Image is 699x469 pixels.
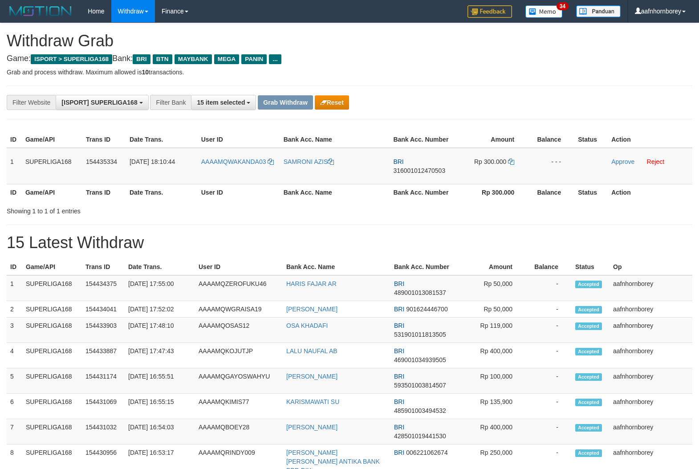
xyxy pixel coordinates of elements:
strong: 10 [142,69,149,76]
td: Rp 50,000 [457,301,526,318]
th: Status [572,259,610,275]
td: 154433903 [82,318,125,343]
td: - [526,318,572,343]
td: aafnhornborey [610,318,692,343]
td: 2 [7,301,22,318]
td: - [526,368,572,394]
span: BRI [133,54,150,64]
span: Copy 593501003814507 to clipboard [394,382,446,389]
a: SAMRONI AZIS [284,158,334,165]
td: 1 [7,275,22,301]
td: 3 [7,318,22,343]
th: User ID [195,259,283,275]
th: Game/API [22,131,82,148]
td: aafnhornborey [610,368,692,394]
td: - [526,394,572,419]
th: Balance [526,259,572,275]
span: BRI [394,347,404,355]
span: BRI [394,306,404,313]
a: KARISMAWATI SU [286,398,339,405]
button: [ISPORT] SUPERLIGA168 [56,95,148,110]
span: BRI [393,158,403,165]
td: [DATE] 17:52:02 [125,301,195,318]
td: SUPERLIGA168 [22,394,82,419]
a: OSA KHADAFI [286,322,328,329]
td: 154434041 [82,301,125,318]
span: [ISPORT] SUPERLIGA168 [61,99,137,106]
span: BRI [394,424,404,431]
a: HARIS FAJAR AR [286,280,337,287]
td: 154433887 [82,343,125,368]
th: Status [574,184,608,200]
a: [PERSON_NAME] [286,424,337,431]
td: 5 [7,368,22,394]
td: [DATE] 16:55:15 [125,394,195,419]
th: Game/API [22,259,82,275]
td: Rp 400,000 [457,343,526,368]
button: Reset [315,95,349,110]
td: 4 [7,343,22,368]
span: Accepted [575,373,602,381]
td: SUPERLIGA168 [22,368,82,394]
td: aafnhornborey [610,419,692,445]
span: ... [269,54,281,64]
th: Game/API [22,184,82,200]
a: AAAAMQWAKANDA03 [201,158,274,165]
td: [DATE] 16:54:03 [125,419,195,445]
th: Bank Acc. Name [280,184,390,200]
span: Rp 300.000 [474,158,506,165]
td: - [526,301,572,318]
span: BRI [394,398,404,405]
th: Date Trans. [126,131,198,148]
span: Copy 006221062674 to clipboard [406,449,447,456]
td: Rp 50,000 [457,275,526,301]
div: Showing 1 to 1 of 1 entries [7,203,284,216]
td: [DATE] 17:47:43 [125,343,195,368]
span: Copy 489001013081537 to clipboard [394,289,446,296]
th: Trans ID [82,184,126,200]
td: AAAAMQGAYOSWAHYU [195,368,283,394]
td: AAAAMQZEROFUKU46 [195,275,283,301]
td: SUPERLIGA168 [22,419,82,445]
span: BRI [394,373,404,380]
td: - - - [528,148,574,184]
span: AAAAMQWAKANDA03 [201,158,266,165]
td: SUPERLIGA168 [22,318,82,343]
a: [PERSON_NAME] [286,306,337,313]
span: Accepted [575,306,602,314]
p: Grab and process withdraw. Maximum allowed is transactions. [7,68,692,77]
img: panduan.png [576,5,621,17]
span: Accepted [575,449,602,457]
th: Bank Acc. Name [283,259,390,275]
th: Bank Acc. Number [390,131,457,148]
td: aafnhornborey [610,301,692,318]
span: ISPORT > SUPERLIGA168 [31,54,112,64]
td: Rp 100,000 [457,368,526,394]
img: Button%20Memo.svg [525,5,563,18]
td: SUPERLIGA168 [22,301,82,318]
span: BTN [153,54,172,64]
img: MOTION_logo.png [7,4,74,18]
th: Balance [528,184,574,200]
th: Action [608,184,692,200]
span: Copy 469001034939505 to clipboard [394,356,446,363]
th: Bank Acc. Number [390,184,457,200]
th: Rp 300.000 [457,184,528,200]
span: PANIN [241,54,267,64]
th: Bank Acc. Name [280,131,390,148]
td: AAAAMQWGRAISA19 [195,301,283,318]
span: 154435334 [86,158,117,165]
img: Feedback.jpg [467,5,512,18]
span: Copy 485901003494532 to clipboard [394,407,446,414]
td: Rp 119,000 [457,318,526,343]
td: SUPERLIGA168 [22,148,82,184]
div: Filter Website [7,95,56,110]
a: LALU NAUFAL AB [286,347,337,355]
span: 15 item selected [197,99,245,106]
span: Accepted [575,399,602,406]
td: aafnhornborey [610,275,692,301]
span: 34 [557,2,569,10]
button: 15 item selected [191,95,256,110]
th: Amount [457,131,528,148]
td: AAAAMQBOEY28 [195,419,283,445]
